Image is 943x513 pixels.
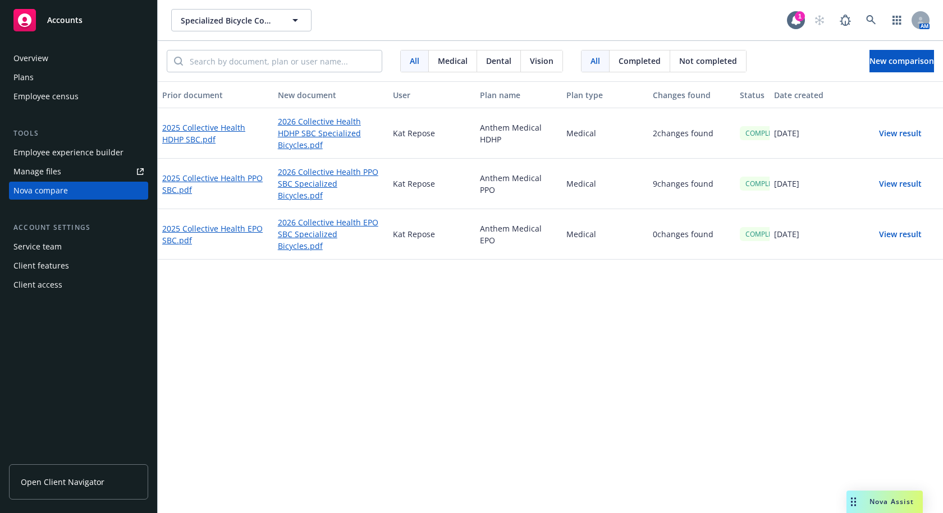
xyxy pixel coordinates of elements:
[530,55,553,67] span: Vision
[846,491,860,513] div: Drag to move
[869,50,934,72] button: New comparison
[653,178,713,190] p: 9 changes found
[9,49,148,67] a: Overview
[13,257,69,275] div: Client features
[13,144,123,161] div: Employee experience builder
[278,115,384,151] a: 2026 Collective Health HDHP SBC Specialized Bicycles.pdf
[861,223,940,246] button: View result
[562,209,648,260] div: Medical
[590,55,600,67] span: All
[183,50,382,72] input: Search by document, plan or user name...
[13,87,79,105] div: Employee census
[653,127,713,139] p: 2 changes found
[9,4,148,36] a: Accounts
[869,56,934,66] span: New comparison
[438,55,468,67] span: Medical
[13,163,61,181] div: Manage files
[480,89,557,101] div: Plan name
[393,178,435,190] p: Kat Repose
[735,81,770,108] button: Status
[648,81,735,108] button: Changes found
[13,68,34,86] div: Plans
[653,228,713,240] p: 0 changes found
[740,177,791,191] div: COMPLETED
[388,81,475,108] button: User
[9,128,148,139] div: Tools
[770,81,856,108] button: Date created
[566,89,644,101] div: Plan type
[13,276,62,294] div: Client access
[158,81,273,108] button: Prior document
[774,89,852,101] div: Date created
[562,108,648,159] div: Medical
[9,87,148,105] a: Employee census
[740,227,791,241] div: COMPLETED
[9,182,148,200] a: Nova compare
[393,228,435,240] p: Kat Repose
[273,81,389,108] button: New document
[9,276,148,294] a: Client access
[171,9,312,31] button: Specialized Bicycle Components
[21,476,104,488] span: Open Client Navigator
[9,257,148,275] a: Client features
[774,228,799,240] p: [DATE]
[562,159,648,209] div: Medical
[808,9,831,31] a: Start snowing
[13,182,68,200] div: Nova compare
[162,223,269,246] a: 2025 Collective Health EPO SBC.pdf
[13,49,48,67] div: Overview
[774,127,799,139] p: [DATE]
[475,108,562,159] div: Anthem Medical HDHP
[562,81,648,108] button: Plan type
[869,497,914,506] span: Nova Assist
[174,57,183,66] svg: Search
[740,89,766,101] div: Status
[47,16,83,25] span: Accounts
[162,122,269,145] a: 2025 Collective Health HDHP SBC.pdf
[393,127,435,139] p: Kat Repose
[834,9,857,31] a: Report a Bug
[13,238,62,256] div: Service team
[278,89,384,101] div: New document
[9,222,148,233] div: Account settings
[162,172,269,196] a: 2025 Collective Health PPO SBC.pdf
[740,126,791,140] div: COMPLETED
[653,89,730,101] div: Changes found
[181,15,278,26] span: Specialized Bicycle Components
[679,55,737,67] span: Not completed
[278,166,384,201] a: 2026 Collective Health PPO SBC Specialized Bicycles.pdf
[475,159,562,209] div: Anthem Medical PPO
[162,89,269,101] div: Prior document
[278,216,384,252] a: 2026 Collective Health EPO SBC Specialized Bicycles.pdf
[475,81,562,108] button: Plan name
[795,11,805,21] div: 1
[410,55,419,67] span: All
[9,163,148,181] a: Manage files
[9,238,148,256] a: Service team
[886,9,908,31] a: Switch app
[475,209,562,260] div: Anthem Medical EPO
[774,178,799,190] p: [DATE]
[861,122,940,145] button: View result
[846,491,923,513] button: Nova Assist
[619,55,661,67] span: Completed
[9,68,148,86] a: Plans
[393,89,470,101] div: User
[9,144,148,161] a: Employee experience builder
[861,173,940,195] button: View result
[860,9,882,31] a: Search
[486,55,511,67] span: Dental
